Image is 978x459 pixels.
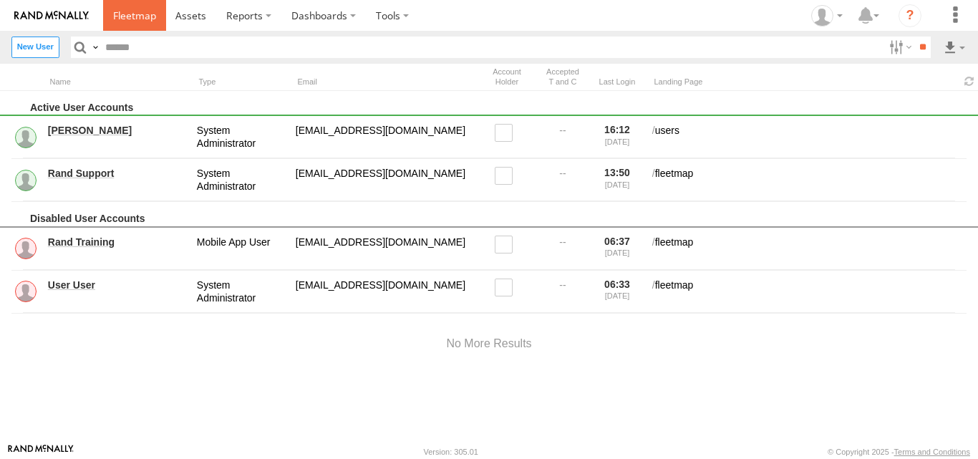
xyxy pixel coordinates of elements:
a: [PERSON_NAME] [48,124,187,137]
i: ? [899,4,921,27]
div: System Administrator [195,122,288,153]
a: Rand Training [48,236,187,248]
img: rand-logo.svg [14,11,89,21]
div: System Administrator [195,276,288,307]
div: Type [195,75,288,89]
label: Read only [495,124,520,142]
div: Email [294,75,473,89]
div: service@odysseygroupllc.com [294,122,473,153]
div: randtraining@rand.com [294,233,473,264]
a: Rand Support [48,167,187,180]
label: Search Query [89,37,101,57]
div: 13:50 [DATE] [590,165,644,195]
div: 06:33 [DATE] [590,276,644,307]
a: Visit our Website [8,445,74,459]
label: Search Filter Options [883,37,914,57]
div: Name [46,75,189,89]
div: 06:37 [DATE] [590,233,644,264]
div: © Copyright 2025 - [828,448,970,456]
a: Terms and Conditions [894,448,970,456]
div: Landing Page [650,75,955,89]
div: 16:12 [DATE] [590,122,644,153]
div: System Administrator [195,165,288,195]
div: Last Login [590,75,644,89]
div: fleetmap [650,276,967,307]
label: Read only [495,279,520,296]
label: Create New User [11,37,59,57]
div: Has user accepted Terms and Conditions [541,65,584,89]
div: fleetmap [650,165,967,195]
label: Read only [495,236,520,253]
div: odyssey@rand.com [294,165,473,195]
div: fleetmap [650,233,967,264]
label: Export results as... [942,37,967,57]
div: users [650,122,967,153]
div: fortraining@train.com [294,276,473,307]
div: Mobile App User [195,233,288,264]
div: Version: 305.01 [424,448,478,456]
a: User User [48,279,187,291]
span: Refresh [961,74,978,88]
label: Read only [495,167,520,185]
div: Ed Pruneda [806,5,848,26]
div: Account Holder [478,65,536,89]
